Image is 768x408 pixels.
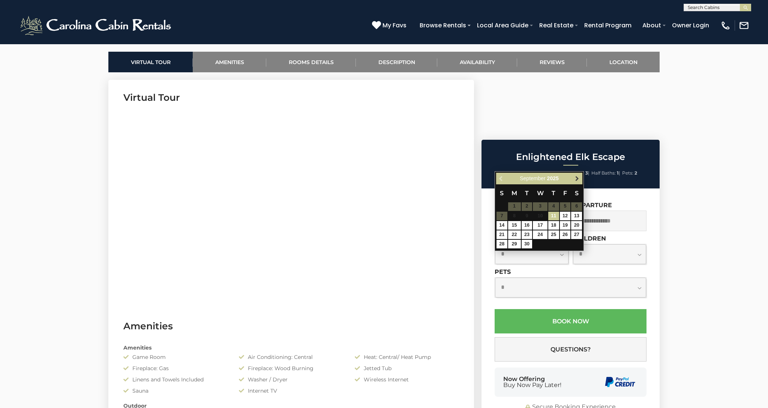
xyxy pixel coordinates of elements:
h2: Enlightened Elk Escape [483,152,658,162]
strong: 2 [634,170,637,176]
div: Air Conditioning: Central [233,353,349,361]
a: 14 [496,221,507,230]
span: Sleeping Areas: [528,170,562,176]
a: Local Area Guide [473,19,532,32]
span: 2025 [547,175,559,181]
span: Pets: [622,170,633,176]
div: Wireless Internet [349,376,465,383]
div: Internet TV [233,387,349,395]
span: Thursday [552,190,555,197]
img: mail-regular-white.png [739,20,749,31]
strong: 3 [585,170,588,176]
a: 15 [508,221,521,230]
a: 22 [508,230,521,239]
button: Book Now [495,309,646,333]
h3: Amenities [123,320,459,333]
a: 17 [533,221,547,230]
div: Jetted Tub [349,365,465,372]
a: 23 [522,230,532,239]
strong: 12 [520,170,525,176]
a: 13 [571,212,582,220]
h3: Virtual Tour [123,91,459,104]
a: 27 [571,230,582,239]
span: Sleeps: [504,170,519,176]
img: White-1-2.png [19,14,174,37]
a: 18 [548,221,559,230]
span: Sunday [500,190,504,197]
label: Pets [495,268,511,275]
div: Sauna [118,387,233,395]
a: 16 [522,221,532,230]
button: Questions? [495,337,646,362]
strong: 4 [564,170,567,176]
a: 28 [496,240,507,248]
li: | [528,168,568,178]
a: About [639,19,665,32]
strong: 1 [617,170,619,176]
a: 19 [560,221,571,230]
a: Rental Program [580,19,635,32]
span: Saturday [575,190,579,197]
img: phone-regular-white.png [720,20,731,31]
div: Heat: Central/ Heat Pump [349,353,465,361]
span: Next [574,175,580,181]
span: Monday [511,190,517,197]
span: My Favs [382,21,406,30]
span: Friday [563,190,567,197]
a: Real Estate [535,19,577,32]
a: My Favs [372,21,408,30]
div: Game Room [118,353,233,361]
a: 24 [533,230,547,239]
a: Location [587,52,660,72]
a: Owner Login [668,19,713,32]
span: Half Baths: [591,170,616,176]
span: Baths: [570,170,584,176]
label: Children [573,235,606,242]
a: Next [572,174,582,183]
span: Tuesday [525,190,529,197]
a: 26 [560,230,571,239]
a: 29 [508,240,521,248]
li: | [591,168,620,178]
span: Wednesday [537,190,544,197]
a: Availability [437,52,517,72]
div: Washer / Dryer [233,376,349,383]
a: Virtual Tour [108,52,193,72]
div: Now Offering [503,376,561,388]
a: Description [356,52,437,72]
a: 21 [496,230,507,239]
a: Amenities [193,52,266,72]
a: 20 [571,221,582,230]
div: Linens and Towels Included [118,376,233,383]
a: 12 [560,212,571,220]
div: Amenities [118,344,465,351]
a: 25 [548,230,559,239]
a: Rooms Details [266,52,356,72]
li: | [570,168,589,178]
a: 11 [548,212,559,220]
li: | [504,168,526,178]
span: September [520,175,545,181]
div: Fireplace: Wood Burning [233,365,349,372]
a: Reviews [517,52,587,72]
div: Fireplace: Gas [118,365,233,372]
span: Buy Now Pay Later! [503,382,561,388]
a: Browse Rentals [416,19,470,32]
a: 30 [522,240,532,248]
label: Departure [573,202,612,209]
